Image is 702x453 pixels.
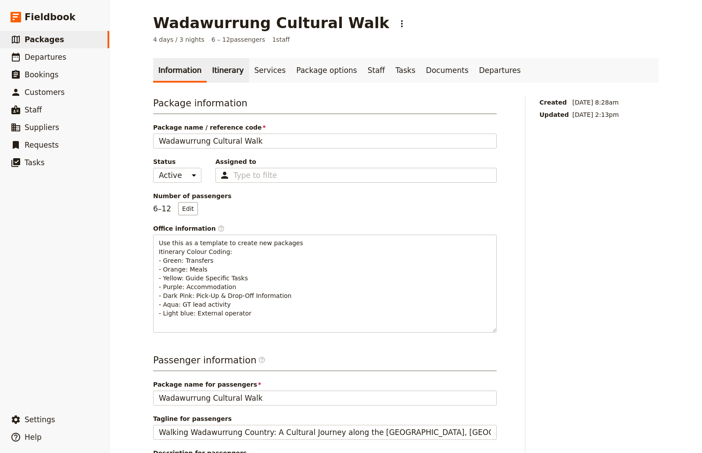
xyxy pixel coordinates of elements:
[153,380,497,389] span: Package name for passengers
[474,58,526,83] a: Departures
[540,98,569,107] span: Created
[153,157,201,166] span: Status
[573,110,619,119] span: [DATE] 2:13pm
[97,54,148,59] div: Keywords by Traffic
[272,35,290,44] span: 1 staff
[153,168,201,183] select: Status
[153,425,497,440] input: Tagline for passengers
[25,141,59,149] span: Requests
[362,58,390,83] a: Staff
[153,414,497,423] span: Tagline for passengers
[291,58,362,83] a: Package options
[573,98,619,107] span: [DATE] 8:28am
[421,58,474,83] a: Documents
[153,354,497,371] h3: Passenger information
[25,53,66,62] span: Departures
[153,224,497,233] div: Office information
[258,356,265,363] span: ​
[394,16,409,31] button: Actions
[25,158,45,167] span: Tasks
[25,14,43,21] div: v 4.0.25
[25,35,64,44] span: Packages
[159,239,305,317] span: Use this as a template to create new packages Itinerary Colour Coding: - Green: Transfers - Orang...
[25,433,42,442] span: Help
[233,170,276,181] input: Assigned to
[178,202,198,215] button: Number of passengers6–12
[153,35,204,44] span: 4 days / 3 nights
[540,110,569,119] span: Updated
[153,134,497,149] input: Package name / reference code
[14,14,21,21] img: logo_orange.svg
[390,58,421,83] a: Tasks
[153,14,389,32] h1: Wadawurrung Cultural Walk
[258,356,265,367] span: ​
[33,54,79,59] div: Domain Overview
[25,11,75,24] span: Fieldbook
[153,123,497,132] span: Package name / reference code
[25,88,64,97] span: Customers
[153,192,497,200] span: Number of passengers
[24,53,31,60] img: tab_domain_overview_orange.svg
[25,105,42,114] span: Staff
[153,202,198,215] p: 6 – 12
[23,23,97,30] div: Domain: [DOMAIN_NAME]
[25,415,55,424] span: Settings
[215,157,497,166] span: Assigned to
[207,58,249,83] a: Itinerary
[153,58,207,83] a: Information
[153,391,497,406] input: Package name for passengers
[87,53,94,60] img: tab_keywords_by_traffic_grey.svg
[14,23,21,30] img: website_grey.svg
[153,97,497,114] h3: Package information
[25,70,58,79] span: Bookings
[249,58,291,83] a: Services
[218,225,225,232] span: ​
[211,35,265,44] span: 6 – 12 passengers
[25,123,59,132] span: Suppliers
